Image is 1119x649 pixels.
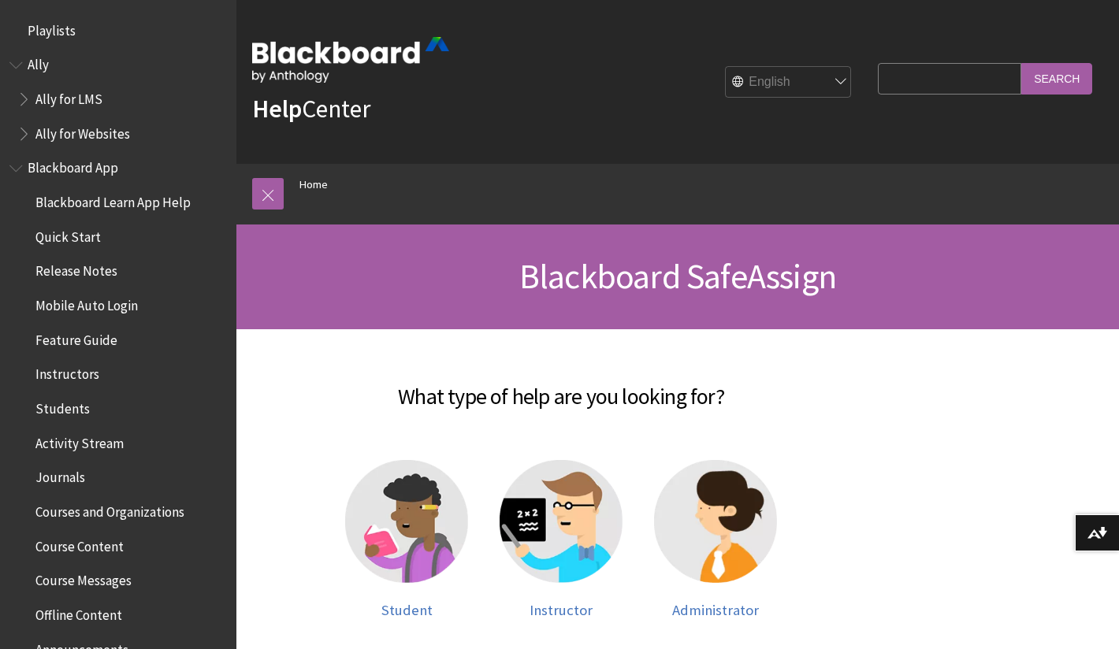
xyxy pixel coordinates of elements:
[35,292,138,313] span: Mobile Auto Login
[28,52,49,73] span: Ally
[252,93,302,124] strong: Help
[28,155,118,176] span: Blackboard App
[35,121,130,142] span: Ally for Websites
[252,361,870,413] h2: What type of help are you looking for?
[1021,63,1092,94] input: Search
[252,37,449,83] img: Blackboard by Anthology
[345,460,468,619] a: Student help Student
[35,568,132,589] span: Course Messages
[35,499,184,520] span: Courses and Organizations
[35,602,122,623] span: Offline Content
[35,327,117,348] span: Feature Guide
[35,395,90,417] span: Students
[35,362,99,383] span: Instructors
[654,460,777,619] a: Administrator help Administrator
[35,258,117,280] span: Release Notes
[252,93,370,124] a: HelpCenter
[35,86,102,107] span: Ally for LMS
[381,601,433,619] span: Student
[519,254,836,298] span: Blackboard SafeAssign
[35,189,191,210] span: Blackboard Learn App Help
[672,601,759,619] span: Administrator
[726,67,852,98] select: Site Language Selector
[345,460,468,583] img: Student help
[530,601,593,619] span: Instructor
[35,224,101,245] span: Quick Start
[35,533,124,554] span: Course Content
[500,460,623,583] img: Instructor help
[299,175,328,195] a: Home
[654,460,777,583] img: Administrator help
[35,465,85,486] span: Journals
[35,430,124,451] span: Activity Stream
[500,460,623,619] a: Instructor help Instructor
[9,52,227,147] nav: Book outline for Anthology Ally Help
[9,17,227,44] nav: Book outline for Playlists
[28,17,76,39] span: Playlists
